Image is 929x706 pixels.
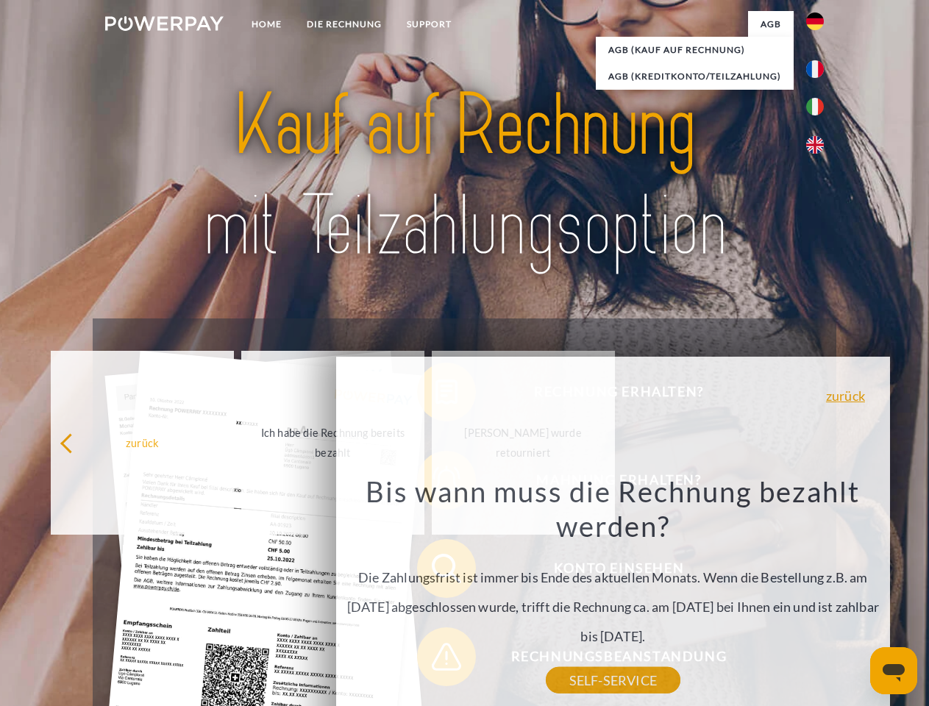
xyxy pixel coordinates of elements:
a: SELF-SERVICE [546,667,680,693]
a: agb [748,11,794,38]
a: zurück [826,389,865,402]
img: it [806,98,824,115]
img: title-powerpay_de.svg [140,71,789,282]
iframe: Schaltfläche zum Öffnen des Messaging-Fensters [870,647,917,694]
img: en [806,136,824,154]
h3: Bis wann muss die Rechnung bezahlt werden? [344,474,881,544]
a: DIE RECHNUNG [294,11,394,38]
img: fr [806,60,824,78]
div: Die Zahlungsfrist ist immer bis Ende des aktuellen Monats. Wenn die Bestellung z.B. am [DATE] abg... [344,474,881,680]
a: Home [239,11,294,38]
img: logo-powerpay-white.svg [105,16,224,31]
a: AGB (Kreditkonto/Teilzahlung) [596,63,794,90]
a: SUPPORT [394,11,464,38]
a: AGB (Kauf auf Rechnung) [596,37,794,63]
img: de [806,13,824,30]
div: Ich habe die Rechnung bereits bezahlt [250,423,416,463]
div: zurück [60,432,225,452]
